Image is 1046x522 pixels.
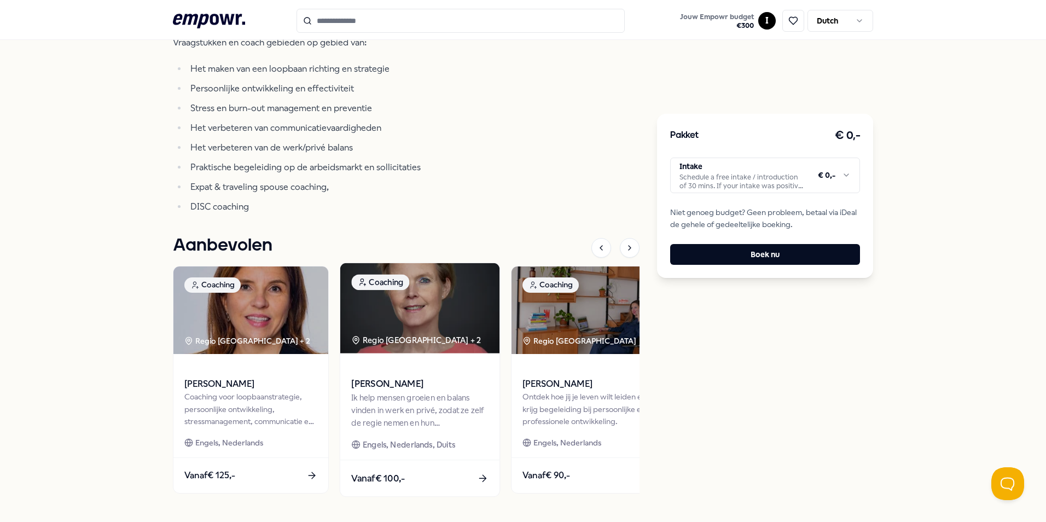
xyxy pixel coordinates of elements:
[991,467,1024,500] iframe: Help Scout Beacon - Open
[522,277,579,293] div: Coaching
[676,9,758,32] a: Jouw Empowr budget€300
[190,123,381,133] span: Het verbeteren van communicatievaardigheden
[184,277,241,293] div: Coaching
[522,335,638,347] div: Regio [GEOGRAPHIC_DATA]
[680,21,754,30] span: € 300
[522,391,655,427] div: Ontdek hoe jij je leven wilt leiden en krijg begeleiding bij persoonlijke en professionele ontwik...
[680,13,754,21] span: Jouw Empowr budget
[340,262,501,497] a: package imageCoachingRegio [GEOGRAPHIC_DATA] + 2[PERSON_NAME]Ik help mensen groeien en balans vin...
[184,335,310,347] div: Regio [GEOGRAPHIC_DATA] + 2
[678,10,756,32] button: Jouw Empowr budget€300
[297,9,625,33] input: Search for products, categories or subcategories
[173,266,328,354] img: package image
[351,471,405,485] span: Vanaf € 100,-
[670,244,860,265] button: Boek nu
[512,266,666,354] img: package image
[173,266,329,494] a: package imageCoachingRegio [GEOGRAPHIC_DATA] + 2[PERSON_NAME]Coaching voor loopbaanstrategie, per...
[190,103,372,113] span: Stress en burn-out management en preventie
[195,437,263,449] span: Engels, Nederlands
[190,162,421,172] span: Praktische begeleiding op de arbeidsmarkt en sollicitaties
[758,12,776,30] button: I
[351,391,488,429] div: Ik help mensen groeien en balans vinden in werk en privé, zodat ze zelf de regie nemen en hun bel...
[173,232,272,259] h1: Aanbevolen
[351,377,488,391] span: [PERSON_NAME]
[190,63,390,74] span: Het maken van een loopbaan richting en strategie
[184,391,317,427] div: Coaching voor loopbaanstrategie, persoonlijke ontwikkeling, stressmanagement, communicatie en wer...
[533,437,601,449] span: Engels, Nederlands
[190,201,249,212] span: DISC coaching
[173,37,367,48] span: Vraagstukken en coach gebieden op gebied van:
[190,182,329,192] span: Expat & traveling spouse coaching,
[522,377,655,391] span: [PERSON_NAME]
[184,377,317,391] span: [PERSON_NAME]
[340,263,499,353] img: package image
[363,438,455,451] span: Engels, Nederlands, Duits
[190,83,354,94] span: Persoonlijke ontwikkeling en effectiviteit
[351,274,409,290] div: Coaching
[670,129,699,143] h3: Pakket
[351,334,481,346] div: Regio [GEOGRAPHIC_DATA] + 2
[190,142,353,153] span: Het verbeteren van de werk/privé balans
[835,127,861,144] h3: € 0,-
[511,266,667,494] a: package imageCoachingRegio [GEOGRAPHIC_DATA] [PERSON_NAME]Ontdek hoe jij je leven wilt leiden en ...
[670,206,860,231] span: Niet genoeg budget? Geen probleem, betaal via iDeal de gehele of gedeeltelijke boeking.
[522,468,570,483] span: Vanaf € 90,-
[184,468,235,483] span: Vanaf € 125,-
